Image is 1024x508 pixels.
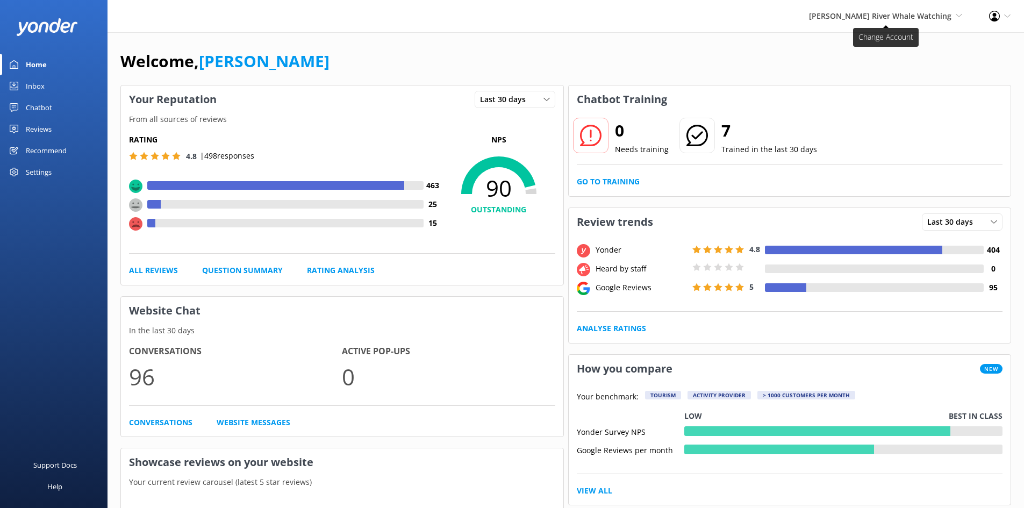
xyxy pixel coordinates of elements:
span: 5 [749,282,754,292]
p: Your benchmark: [577,391,639,404]
div: Settings [26,161,52,183]
h2: 7 [721,118,817,144]
p: Your current review carousel (latest 5 star reviews) [121,476,563,488]
h4: 15 [424,217,442,229]
h3: How you compare [569,355,681,383]
p: In the last 30 days [121,325,563,337]
h3: Your Reputation [121,85,225,113]
a: Question Summary [202,264,283,276]
h4: 463 [424,180,442,191]
p: Best in class [949,410,1002,422]
div: Yonder [593,244,690,256]
h1: Welcome, [120,48,330,74]
span: 90 [442,175,555,202]
p: Trained in the last 30 days [721,144,817,155]
div: Chatbot [26,97,52,118]
h4: 25 [424,198,442,210]
div: Reviews [26,118,52,140]
span: 4.8 [186,151,197,161]
h4: 404 [984,244,1002,256]
div: Support Docs [33,454,77,476]
span: Last 30 days [927,216,979,228]
p: Low [684,410,702,422]
h3: Chatbot Training [569,85,675,113]
h3: Review trends [569,208,661,236]
h2: 0 [615,118,669,144]
div: Yonder Survey NPS [577,426,684,436]
span: [PERSON_NAME] River Whale Watching [809,11,951,21]
h4: 0 [984,263,1002,275]
a: View All [577,485,612,497]
div: Google Reviews per month [577,445,684,454]
div: Help [47,476,62,497]
h4: 95 [984,282,1002,294]
p: From all sources of reviews [121,113,563,125]
p: NPS [442,134,555,146]
div: Google Reviews [593,282,690,294]
a: [PERSON_NAME] [199,50,330,72]
div: Heard by staff [593,263,690,275]
h4: Active Pop-ups [342,345,555,359]
span: Last 30 days [480,94,532,105]
h4: Conversations [129,345,342,359]
h3: Showcase reviews on your website [121,448,563,476]
p: Needs training [615,144,669,155]
p: | 498 responses [200,150,254,162]
a: Website Messages [217,417,290,428]
p: 96 [129,359,342,395]
div: Inbox [26,75,45,97]
h5: Rating [129,134,442,146]
a: Conversations [129,417,192,428]
img: yonder-white-logo.png [16,18,78,36]
span: 4.8 [749,244,760,254]
div: Home [26,54,47,75]
div: Recommend [26,140,67,161]
a: Analyse Ratings [577,323,646,334]
h4: OUTSTANDING [442,204,555,216]
div: Tourism [645,391,681,399]
p: 0 [342,359,555,395]
h3: Website Chat [121,297,563,325]
span: New [980,364,1002,374]
a: All Reviews [129,264,178,276]
div: Activity Provider [688,391,751,399]
a: Rating Analysis [307,264,375,276]
div: > 1000 customers per month [757,391,855,399]
a: Go to Training [577,176,640,188]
